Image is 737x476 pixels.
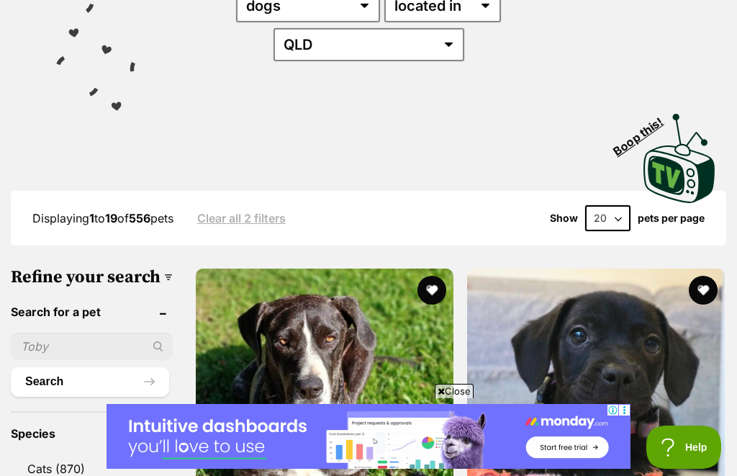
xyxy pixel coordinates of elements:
[1,1,13,13] img: consumer-privacy-logo.png
[197,212,286,225] a: Clear all 2 filters
[89,211,94,225] strong: 1
[11,305,173,318] header: Search for a pet
[435,384,474,398] span: Close
[550,212,578,224] span: Show
[100,1,114,12] img: iconc.png
[417,276,446,305] button: favourite
[11,427,173,440] header: Species
[105,211,117,225] strong: 19
[101,1,115,13] a: Privacy Notification
[643,101,715,206] a: Boop this!
[11,367,169,396] button: Search
[129,211,150,225] strong: 556
[11,267,173,287] h3: Refine your search
[643,114,715,203] img: PetRescue TV logo
[32,211,173,225] span: Displaying to of pets
[611,106,677,158] span: Boop this!
[11,333,173,360] input: Toby
[638,212,705,224] label: pets per page
[107,404,630,469] iframe: Advertisement
[646,426,723,469] iframe: Help Scout Beacon - Open
[102,1,114,13] img: consumer-privacy-logo.png
[689,276,718,305] button: favourite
